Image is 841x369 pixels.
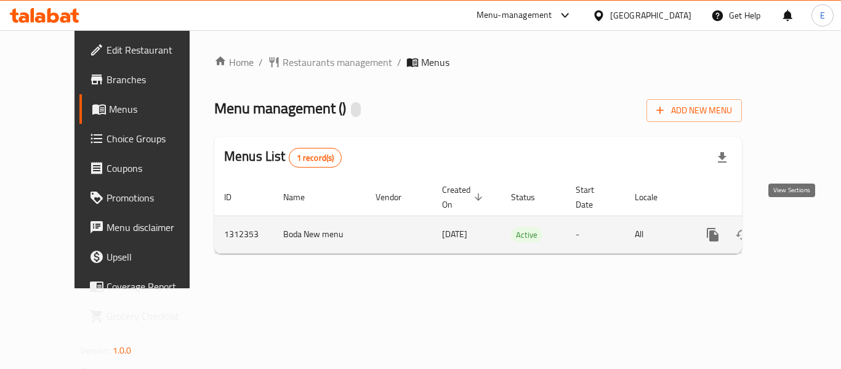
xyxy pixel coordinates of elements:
td: All [625,216,688,253]
a: Promotions [79,183,215,213]
a: Edit Restaurant [79,35,215,65]
span: Active [511,228,542,242]
span: Coverage Report [107,279,205,294]
h2: Menus List [224,147,342,168]
nav: breadcrumb [214,55,742,70]
span: Choice Groups [107,131,205,146]
span: Menu management ( ) [214,94,346,122]
a: Menus [79,94,215,124]
span: Add New Menu [656,103,732,118]
a: Menu disclaimer [79,213,215,242]
span: Restaurants management [283,55,392,70]
div: Export file [707,143,737,172]
button: more [698,220,728,249]
a: Upsell [79,242,215,272]
a: Grocery Checklist [79,301,215,331]
a: Home [214,55,254,70]
span: 1.0.0 [113,343,132,359]
td: Boda New menu [273,216,366,253]
button: Add New Menu [646,99,742,122]
a: Restaurants management [268,55,392,70]
td: - [566,216,625,253]
div: Active [511,227,542,242]
span: Promotions [107,190,205,205]
td: 1312353 [214,216,273,253]
div: Total records count [289,148,342,168]
span: Vendor [376,190,417,205]
span: Status [511,190,551,205]
span: ID [224,190,247,205]
span: Upsell [107,249,205,264]
a: Branches [79,65,215,94]
span: Name [283,190,321,205]
span: Coupons [107,161,205,176]
div: [GEOGRAPHIC_DATA] [610,9,691,22]
li: / [397,55,401,70]
span: Created On [442,182,486,212]
div: Menu-management [477,8,552,23]
span: Branches [107,72,205,87]
span: Menus [109,102,205,116]
span: Edit Restaurant [107,43,205,57]
span: Locale [635,190,674,205]
span: [DATE] [442,226,467,242]
span: Grocery Checklist [107,309,205,323]
table: enhanced table [214,179,826,254]
span: E [820,9,825,22]
a: Choice Groups [79,124,215,153]
span: Start Date [576,182,610,212]
span: Menu disclaimer [107,220,205,235]
span: Version: [81,343,111,359]
th: Actions [688,179,826,216]
li: / [259,55,263,70]
span: Menus [421,55,449,70]
a: Coupons [79,153,215,183]
span: 1 record(s) [289,152,342,164]
a: Coverage Report [79,272,215,301]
